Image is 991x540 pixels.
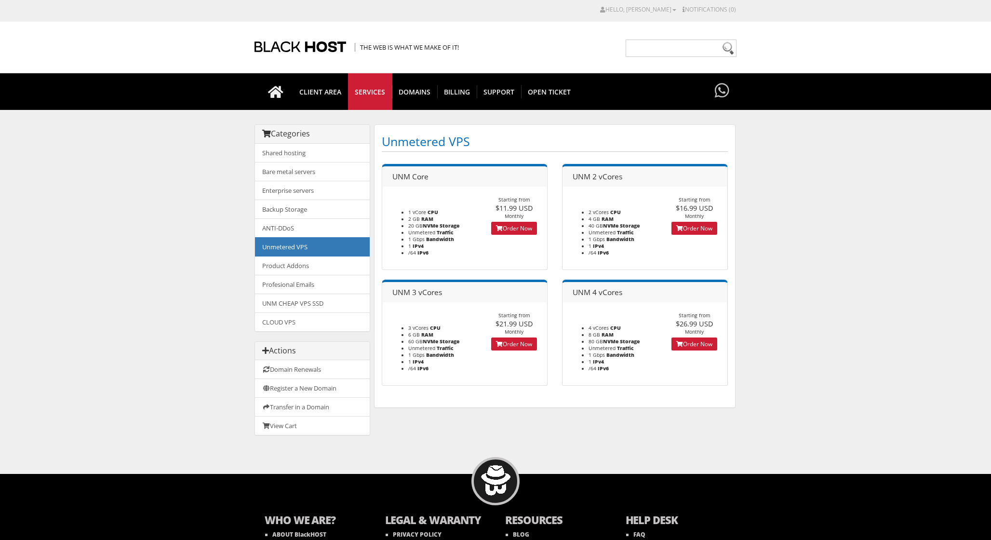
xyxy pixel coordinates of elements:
[610,324,621,331] b: CPU
[589,229,616,236] span: Unmetered
[661,312,727,335] div: Starting from Monthly
[430,324,441,331] b: CPU
[593,358,604,365] b: IPv4
[408,236,425,243] span: 1 Gbps
[589,209,609,216] span: 2 vCores
[626,530,645,539] a: FAQ
[620,338,640,345] b: Storage
[437,85,477,98] span: Billing
[262,130,362,138] h3: Categories
[440,222,459,229] b: Storage
[671,337,717,351] a: Order Now
[423,222,438,229] b: NVMe
[491,222,537,235] a: Order Now
[600,5,676,13] a: Hello, [PERSON_NAME]
[392,171,429,182] span: UNM Core
[408,243,411,249] span: 1
[573,287,622,297] span: UNM 4 vCores
[661,196,727,219] div: Starting from Monthly
[589,324,609,331] span: 4 vCores
[348,85,392,98] span: SERVICES
[255,237,370,256] a: Unmetered VPS
[421,216,433,222] b: RAM
[671,222,717,235] a: Order Now
[386,530,442,539] a: PRIVACY POLICY
[262,347,362,355] h3: Actions
[408,358,411,365] span: 1
[255,200,370,219] a: Backup Storage
[589,249,596,256] span: /64
[589,243,591,249] span: 1
[606,236,634,243] b: Bandwidth
[255,312,370,331] a: CLOUD VPS
[521,73,577,110] a: Open Ticket
[408,229,435,236] span: Unmetered
[255,416,370,435] a: View Cart
[617,345,634,351] b: Traffic
[589,338,618,345] span: 80 GB
[392,85,438,98] span: Domains
[626,40,737,57] input: Need help?
[676,319,713,328] span: $26.99 USD
[382,132,728,152] h1: Unmetered VPS
[477,85,522,98] span: Support
[440,338,459,345] b: Storage
[255,378,370,398] a: Register a New Domain
[589,236,605,243] span: 1 Gbps
[598,365,609,372] b: IPv6
[589,365,596,372] span: /64
[437,229,454,236] b: Traffic
[355,43,459,52] span: The Web is what we make of it!
[573,171,622,182] span: UNM 2 vCores
[408,338,438,345] span: 60 GB
[265,513,366,529] b: WHO WE ARE?
[426,236,454,243] b: Bandwidth
[408,222,438,229] span: 20 GB
[598,249,609,256] b: IPv6
[610,209,621,216] b: CPU
[481,465,511,496] img: BlackHOST mascont, Blacky.
[408,216,420,222] span: 2 GB
[626,513,727,529] b: HELP DESK
[712,73,732,109] div: Have questions?
[505,513,606,529] b: RESOURCES
[437,345,454,351] b: Traffic
[408,209,426,216] span: 1 vCore
[293,73,348,110] a: CLIENT AREA
[255,397,370,417] a: Transfer in a Domain
[392,287,442,297] span: UNM 3 vCores
[495,203,533,213] span: $11.99 USD
[437,73,477,110] a: Billing
[255,256,370,275] a: Product Addons
[408,351,425,358] span: 1 Gbps
[589,345,616,351] span: Unmetered
[413,243,424,249] b: IPv4
[521,85,577,98] span: Open Ticket
[293,85,348,98] span: CLIENT AREA
[255,294,370,313] a: UNM CHEAP VPS SSD
[620,222,640,229] b: Storage
[593,243,604,249] b: IPv4
[417,365,429,372] b: IPv6
[481,196,547,219] div: Starting from Monthly
[602,216,614,222] b: RAM
[348,73,392,110] a: SERVICES
[676,203,713,213] span: $16.99 USD
[491,337,537,351] a: Order Now
[683,5,736,13] a: Notifications (0)
[255,218,370,238] a: ANTI-DDoS
[265,530,326,539] a: ABOUT BlackHOST
[589,222,618,229] span: 40 GB
[506,530,529,539] a: BLOG
[408,331,420,338] span: 6 GB
[255,162,370,181] a: Bare metal servers
[602,331,614,338] b: RAM
[255,275,370,294] a: Profesional Emails
[589,331,600,338] span: 8 GB
[255,181,370,200] a: Enterprise servers
[603,222,618,229] b: NVMe
[421,331,433,338] b: RAM
[589,358,591,365] span: 1
[408,365,416,372] span: /64
[255,144,370,162] a: Shared hosting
